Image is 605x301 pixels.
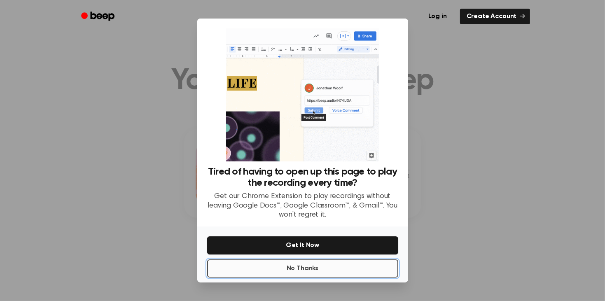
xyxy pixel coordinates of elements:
a: Log in [420,7,455,26]
button: No Thanks [207,259,398,278]
a: Beep [75,9,122,25]
button: Get It Now [207,236,398,254]
p: Get our Chrome Extension to play recordings without leaving Google Docs™, Google Classroom™, & Gm... [207,192,398,220]
a: Create Account [460,9,530,24]
img: Beep extension in action [226,28,379,161]
h3: Tired of having to open up this page to play the recording every time? [207,166,398,189]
